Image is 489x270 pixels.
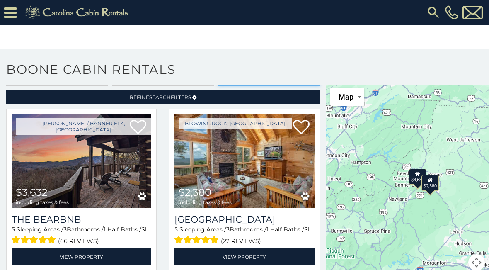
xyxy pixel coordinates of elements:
[21,4,135,21] img: Khaki-logo.png
[179,186,211,198] span: $2,380
[339,92,353,101] span: Map
[409,168,426,184] div: $3,632
[174,225,314,246] div: Sleeping Areas / Bathrooms / Sleeps:
[426,5,441,20] img: search-regular.svg
[16,186,48,198] span: $3,632
[174,114,314,208] img: Blue Ridge View
[12,225,151,246] div: Sleeping Areas / Bathrooms / Sleeps:
[16,199,69,205] span: including taxes & fees
[63,226,67,233] span: 3
[12,248,151,265] a: View Property
[174,226,178,233] span: 5
[226,226,230,233] span: 3
[12,226,15,233] span: 5
[58,236,99,246] span: (66 reviews)
[266,226,304,233] span: 1 Half Baths /
[174,248,314,265] a: View Property
[12,214,151,225] a: The Bearbnb
[174,214,314,225] a: [GEOGRAPHIC_DATA]
[6,90,320,104] a: RefineSearchFilters
[12,114,151,208] a: The Bearbnb $3,632 including taxes & fees
[179,118,292,129] a: Blowing Rock, [GEOGRAPHIC_DATA]
[130,94,191,100] span: Refine Filters
[221,236,261,246] span: (22 reviews)
[16,118,151,135] a: [PERSON_NAME] / Banner Elk, [GEOGRAPHIC_DATA]
[12,114,151,208] img: The Bearbnb
[443,5,460,19] a: [PHONE_NUMBER]
[330,88,364,106] button: Change map style
[179,199,232,205] span: including taxes & fees
[149,94,171,100] span: Search
[174,114,314,208] a: Blue Ridge View $2,380 including taxes & fees
[422,175,439,190] div: $2,380
[293,119,310,136] a: Add to favorites
[104,226,141,233] span: 1 Half Baths /
[174,214,314,225] h3: Blue Ridge View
